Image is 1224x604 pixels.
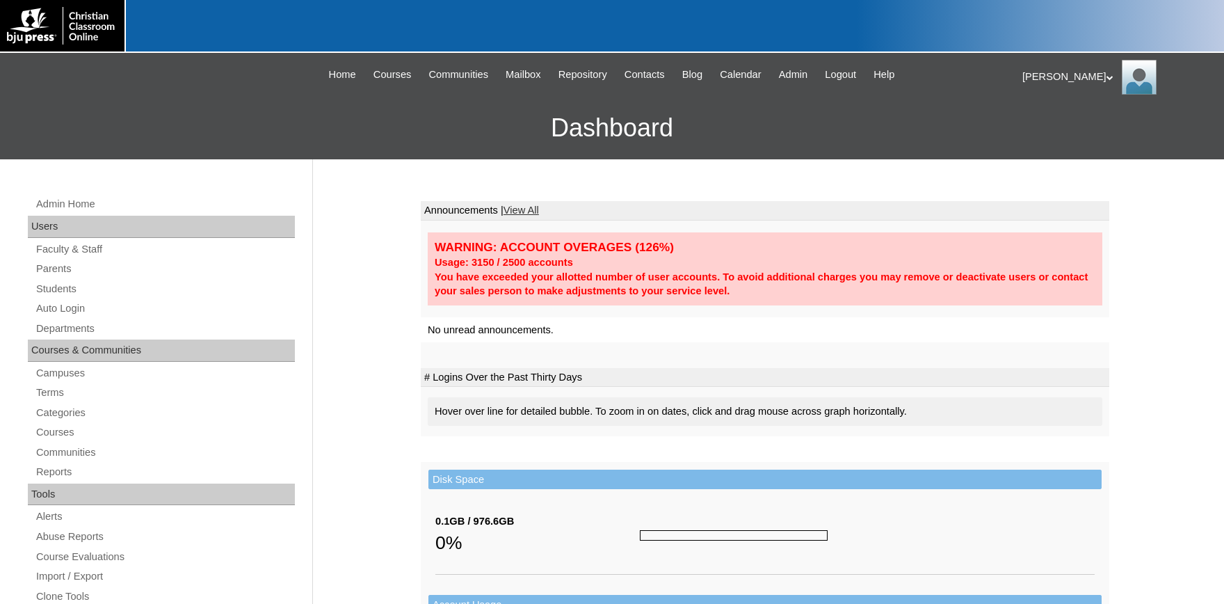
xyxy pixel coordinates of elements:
[35,463,295,481] a: Reports
[675,67,709,83] a: Blog
[35,384,295,402] a: Terms
[772,67,815,83] a: Admin
[28,484,295,506] div: Tools
[373,67,412,83] span: Courses
[1022,60,1210,95] div: [PERSON_NAME]
[682,67,702,83] span: Blog
[435,529,640,557] div: 0%
[28,340,295,362] div: Courses & Communities
[428,470,1102,490] td: Disk Space
[1122,60,1157,95] img: Karen Lawton
[435,270,1095,299] div: You have exceeded your allotted number of user accounts. To avoid additional charges you may remo...
[625,67,665,83] span: Contacts
[35,444,295,461] a: Communities
[779,67,808,83] span: Admin
[7,7,118,45] img: logo-white.png
[35,260,295,278] a: Parents
[329,67,356,83] span: Home
[322,67,363,83] a: Home
[35,300,295,317] a: Auto Login
[35,548,295,566] a: Course Evaluations
[367,67,419,83] a: Courses
[421,67,495,83] a: Communities
[499,67,548,83] a: Mailbox
[35,365,295,382] a: Campuses
[825,67,856,83] span: Logout
[421,368,1109,388] td: # Logins Over the Past Thirty Days
[35,424,295,441] a: Courses
[713,67,768,83] a: Calendar
[421,201,1109,221] td: Announcements |
[867,67,901,83] a: Help
[35,404,295,422] a: Categories
[35,241,295,258] a: Faculty & Staff
[720,67,761,83] span: Calendar
[818,67,863,83] a: Logout
[435,239,1095,255] div: WARNING: ACCOUNT OVERAGES (126%)
[35,196,295,213] a: Admin Home
[421,317,1109,343] td: No unread announcements.
[506,67,541,83] span: Mailbox
[35,320,295,337] a: Departments
[35,280,295,298] a: Students
[873,67,894,83] span: Help
[428,67,488,83] span: Communities
[435,257,573,268] strong: Usage: 3150 / 2500 accounts
[35,528,295,546] a: Abuse Reports
[35,508,295,525] a: Alerts
[28,216,295,238] div: Users
[504,205,539,216] a: View All
[435,514,640,529] div: 0.1GB / 976.6GB
[618,67,672,83] a: Contacts
[35,568,295,585] a: Import / Export
[551,67,614,83] a: Repository
[428,397,1102,426] div: Hover over line for detailed bubble. To zoom in on dates, click and drag mouse across graph horiz...
[558,67,607,83] span: Repository
[7,97,1217,159] h3: Dashboard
